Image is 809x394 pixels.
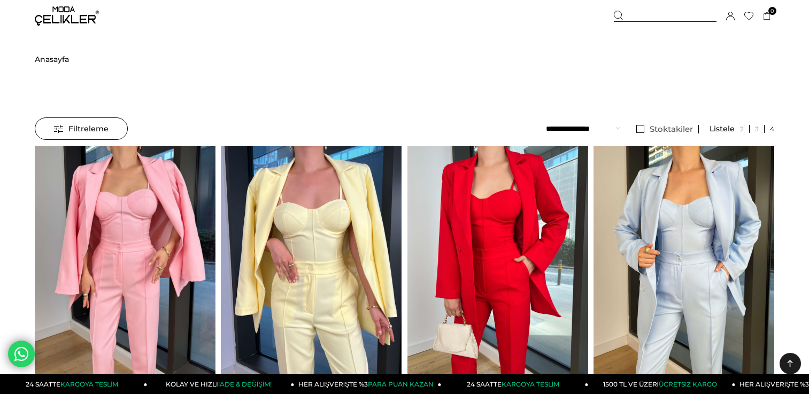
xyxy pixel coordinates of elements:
span: ÜCRETSİZ KARGO [659,380,717,388]
span: PARA PUAN KAZAN [368,380,434,388]
span: KARGOYA TESLİM [60,380,118,388]
a: 1500 TL VE ÜZERİÜCRETSİZ KARGO [589,374,736,394]
a: KOLAY VE HIZLIİADE & DEĞİŞİM! [147,374,294,394]
span: 0 [768,7,776,15]
li: > [35,32,69,86]
img: Askılı Korse Görünüm Crop Düğme Kapamalı Blazer Ceket Yüksek Bel Pantolon Adelisa Pembe Kadın Üçl... [35,146,215,387]
span: KARGOYA TESLİM [502,380,559,388]
img: Askılı Korse Görünüm Crop Düğme Kapamalı Blazer Ceket Yüksek Bel Pantolon Adelisa Sarı Kadın Üçlü... [221,146,402,387]
span: Stoktakiler [650,124,693,134]
a: Stoktakiler [631,125,699,133]
a: 0 [763,12,771,20]
a: 24 SAATTEKARGOYA TESLİM [441,374,588,394]
span: Filtreleme [54,118,109,139]
a: Anasayfa [35,32,69,86]
img: Askılı Korse Görünüm Crop Düğme Kapamalı Blazer Ceket Yüksek Bel Pantolon Adelisa Mavi Kadın Üçlü... [594,146,774,387]
img: logo [35,6,99,26]
span: İADE & DEĞİŞİM! [218,380,272,388]
img: Askılı Korse Görünüm Crop Düğme Kapamalı Blazer Ceket Yüksek Bel Pantolon Adelisa Kırmızı Kadın Ü... [407,146,588,387]
a: HER ALIŞVERİŞTE %3PARA PUAN KAZAN [294,374,441,394]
